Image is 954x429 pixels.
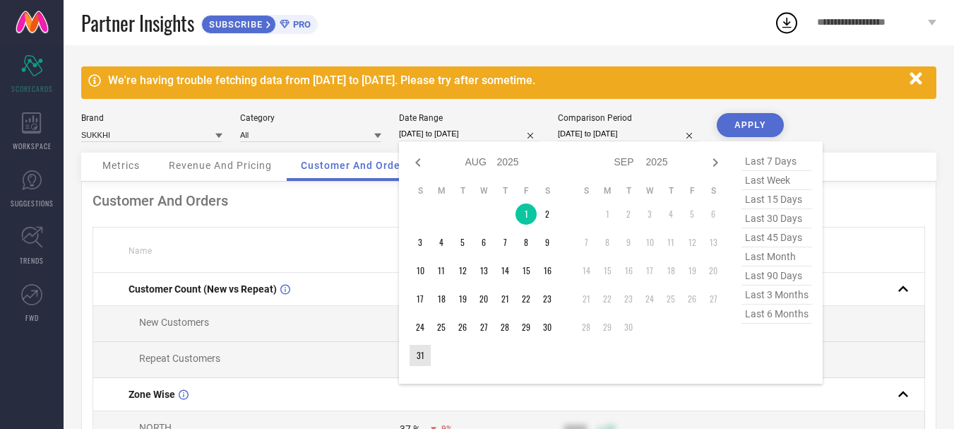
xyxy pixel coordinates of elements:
[660,185,681,196] th: Thursday
[399,113,540,123] div: Date Range
[639,232,660,253] td: Wed Sep 10 2025
[139,353,220,364] span: Repeat Customers
[410,154,427,171] div: Previous month
[618,232,639,253] td: Tue Sep 09 2025
[201,11,318,34] a: SUBSCRIBEPRO
[597,317,618,338] td: Mon Sep 29 2025
[81,113,222,123] div: Brand
[452,185,473,196] th: Tuesday
[473,185,494,196] th: Wednesday
[741,152,812,171] span: last 7 days
[639,260,660,281] td: Wed Sep 17 2025
[717,113,784,137] button: APPLY
[618,260,639,281] td: Tue Sep 16 2025
[20,255,44,266] span: TRENDS
[290,19,311,30] span: PRO
[410,288,431,310] td: Sun Aug 17 2025
[618,204,639,225] td: Tue Sep 02 2025
[660,260,681,281] td: Thu Sep 18 2025
[473,288,494,310] td: Wed Aug 20 2025
[537,288,558,310] td: Sat Aug 23 2025
[129,389,175,400] span: Zone Wise
[25,312,39,323] span: FWD
[660,204,681,225] td: Thu Sep 04 2025
[452,317,473,338] td: Tue Aug 26 2025
[681,204,703,225] td: Fri Sep 05 2025
[13,141,52,151] span: WORKSPACE
[576,232,597,253] td: Sun Sep 07 2025
[741,190,812,209] span: last 15 days
[741,209,812,228] span: last 30 days
[703,185,724,196] th: Saturday
[681,232,703,253] td: Fri Sep 12 2025
[537,260,558,281] td: Sat Aug 16 2025
[301,160,410,171] span: Customer And Orders
[515,288,537,310] td: Fri Aug 22 2025
[515,260,537,281] td: Fri Aug 15 2025
[597,260,618,281] td: Mon Sep 15 2025
[494,288,515,310] td: Thu Aug 21 2025
[537,232,558,253] td: Sat Aug 09 2025
[494,232,515,253] td: Thu Aug 07 2025
[558,113,699,123] div: Comparison Period
[410,260,431,281] td: Sun Aug 10 2025
[774,10,799,35] div: Open download list
[410,317,431,338] td: Sun Aug 24 2025
[102,160,140,171] span: Metrics
[597,204,618,225] td: Mon Sep 01 2025
[741,305,812,324] span: last 6 months
[681,260,703,281] td: Fri Sep 19 2025
[11,198,54,208] span: SUGGESTIONS
[452,260,473,281] td: Tue Aug 12 2025
[515,232,537,253] td: Fri Aug 08 2025
[431,317,452,338] td: Mon Aug 25 2025
[707,154,724,171] div: Next month
[494,317,515,338] td: Thu Aug 28 2025
[703,288,724,310] td: Sat Sep 27 2025
[431,260,452,281] td: Mon Aug 11 2025
[741,228,812,247] span: last 45 days
[576,260,597,281] td: Sun Sep 14 2025
[93,192,925,209] div: Customer And Orders
[452,288,473,310] td: Tue Aug 19 2025
[81,8,194,37] span: Partner Insights
[537,317,558,338] td: Sat Aug 30 2025
[741,266,812,286] span: last 90 days
[202,19,266,30] span: SUBSCRIBE
[515,185,537,196] th: Friday
[741,247,812,266] span: last month
[703,260,724,281] td: Sat Sep 20 2025
[576,288,597,310] td: Sun Sep 21 2025
[660,288,681,310] td: Thu Sep 25 2025
[703,204,724,225] td: Sat Sep 06 2025
[537,204,558,225] td: Sat Aug 02 2025
[410,232,431,253] td: Sun Aug 03 2025
[576,185,597,196] th: Sunday
[452,232,473,253] td: Tue Aug 05 2025
[703,232,724,253] td: Sat Sep 13 2025
[558,127,699,141] input: Select comparison period
[515,317,537,338] td: Fri Aug 29 2025
[618,185,639,196] th: Tuesday
[639,204,660,225] td: Wed Sep 03 2025
[431,288,452,310] td: Mon Aug 18 2025
[169,160,272,171] span: Revenue And Pricing
[494,185,515,196] th: Thursday
[108,74,902,87] div: We're having trouble fetching data from [DATE] to [DATE]. Please try after sometime.
[618,288,639,310] td: Tue Sep 23 2025
[473,260,494,281] td: Wed Aug 13 2025
[618,317,639,338] td: Tue Sep 30 2025
[537,185,558,196] th: Saturday
[139,317,209,328] span: New Customers
[410,345,431,366] td: Sun Aug 31 2025
[576,317,597,338] td: Sun Sep 28 2025
[431,232,452,253] td: Mon Aug 04 2025
[515,204,537,225] td: Fri Aug 01 2025
[639,288,660,310] td: Wed Sep 24 2025
[129,246,152,256] span: Name
[597,185,618,196] th: Monday
[597,288,618,310] td: Mon Sep 22 2025
[473,232,494,253] td: Wed Aug 06 2025
[494,260,515,281] td: Thu Aug 14 2025
[11,83,53,94] span: SCORECARDS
